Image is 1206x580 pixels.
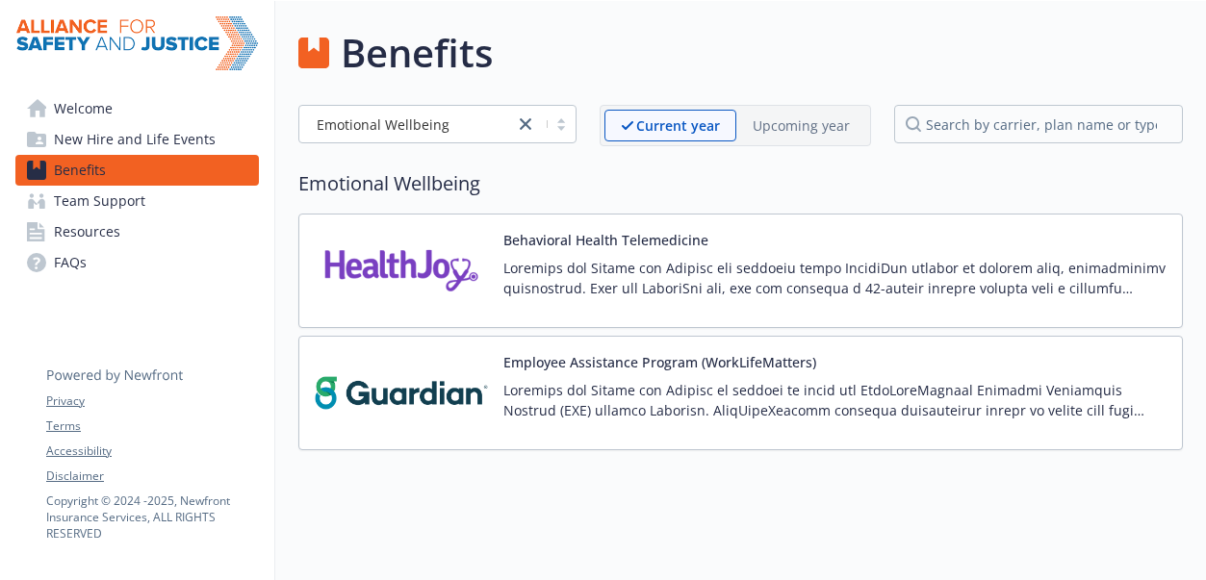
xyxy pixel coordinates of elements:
a: Accessibility [46,442,258,460]
img: Guardian carrier logo [315,352,488,434]
p: Loremips dol Sitame con Adipisc eli seddoeiu tempo IncidiDun utlabor et dolorem aliq, enimadminim... [503,258,1167,298]
span: Resources [54,216,120,247]
img: HealthJoy, LLC carrier logo [315,230,488,312]
a: Disclaimer [46,467,258,485]
p: Current year [636,115,720,136]
button: Behavioral Health Telemedicine [503,230,708,250]
span: Benefits [54,155,106,186]
a: Resources [15,216,259,247]
a: Welcome [15,93,259,124]
a: Team Support [15,186,259,216]
span: Emotional Wellbeing [317,114,449,135]
button: Employee Assistance Program (WorkLifeMatters) [503,352,816,372]
a: New Hire and Life Events [15,124,259,155]
h1: Benefits [341,24,493,82]
h2: Emotional Wellbeing [298,169,1183,198]
span: Team Support [54,186,145,216]
span: FAQs [54,247,87,278]
p: Upcoming year [753,115,850,136]
input: search by carrier, plan name or type [894,105,1183,143]
a: Terms [46,417,258,435]
span: New Hire and Life Events [54,124,216,155]
p: Copyright © 2024 - 2025 , Newfront Insurance Services, ALL RIGHTS RESERVED [46,492,258,542]
span: Welcome [54,93,113,124]
p: Loremips dol Sitame con Adipisc el seddoei te incid utl EtdoLoreMagnaal Enimadmi Veniamquis Nostr... [503,380,1167,420]
a: Benefits [15,155,259,186]
span: Emotional Wellbeing [309,114,504,135]
a: Privacy [46,392,258,410]
a: FAQs [15,247,259,278]
a: close [514,113,537,136]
